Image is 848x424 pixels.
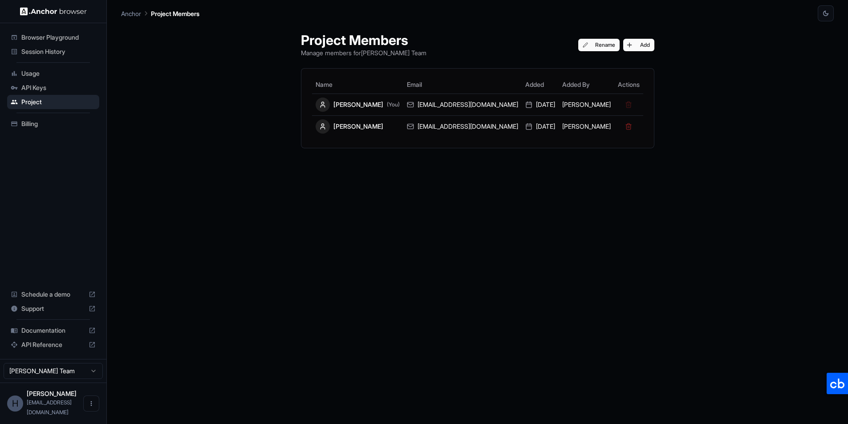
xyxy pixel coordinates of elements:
button: Rename [578,39,620,51]
div: [DATE] [525,122,555,131]
span: API Reference [21,340,85,349]
div: [EMAIL_ADDRESS][DOMAIN_NAME] [407,122,518,131]
span: Billing [21,119,96,128]
div: [EMAIL_ADDRESS][DOMAIN_NAME] [407,100,518,109]
th: Name [312,76,403,94]
span: Browser Playground [21,33,96,42]
div: API Reference [7,338,99,352]
span: Usage [21,69,96,78]
nav: breadcrumb [121,8,199,18]
p: Project Members [151,9,199,18]
span: Session History [21,47,96,56]
td: [PERSON_NAME] [559,94,614,115]
th: Added By [559,76,614,94]
th: Actions [614,76,643,94]
div: Usage [7,66,99,81]
span: API Keys [21,83,96,92]
img: Anchor Logo [20,7,87,16]
td: [PERSON_NAME] [559,115,614,137]
div: API Keys [7,81,99,95]
div: Browser Playground [7,30,99,45]
div: [DATE] [525,100,555,109]
h1: Project Members [301,32,426,48]
div: Documentation [7,323,99,338]
div: Session History [7,45,99,59]
div: Billing [7,117,99,131]
p: Manage members for [PERSON_NAME] Team [301,48,426,57]
div: [PERSON_NAME] [316,119,400,134]
th: Email [403,76,522,94]
div: Support [7,302,99,316]
span: (You) [387,101,400,108]
span: Support [21,304,85,313]
div: Schedule a demo [7,287,99,302]
div: Project [7,95,99,109]
span: hung@zalos.io [27,399,72,416]
span: Documentation [21,326,85,335]
p: Anchor [121,9,141,18]
th: Added [522,76,559,94]
button: Open menu [83,395,99,412]
button: Add [623,39,654,51]
div: [PERSON_NAME] [316,98,400,112]
span: Hung Hoang [27,390,77,397]
div: H [7,395,23,412]
span: Project [21,98,96,106]
span: Schedule a demo [21,290,85,299]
